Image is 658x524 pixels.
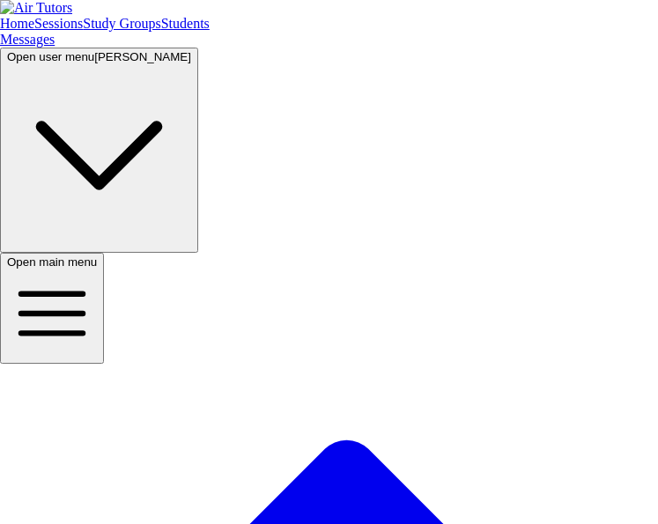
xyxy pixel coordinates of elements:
span: [PERSON_NAME] [94,50,191,63]
a: Sessions [34,16,83,31]
a: Students [161,16,210,31]
span: Open main menu [7,255,97,269]
span: Open user menu [7,50,94,63]
a: Study Groups [83,16,160,31]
